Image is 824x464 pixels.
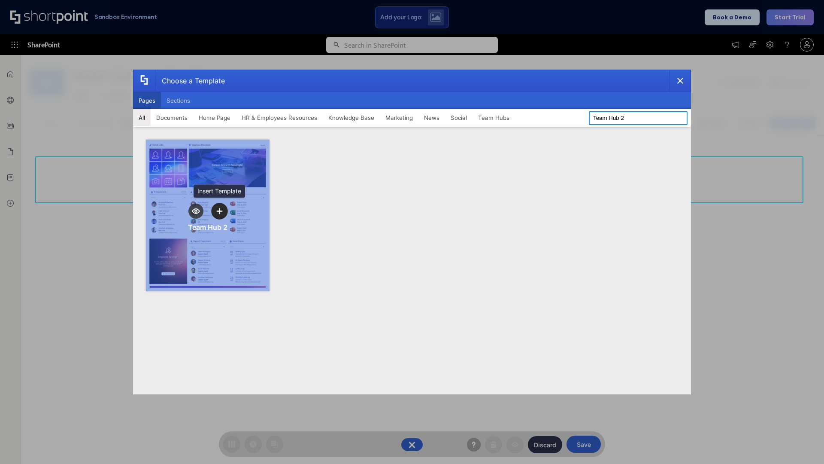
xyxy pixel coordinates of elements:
[445,109,473,126] button: Social
[133,70,691,394] div: template selector
[589,111,688,125] input: Search
[151,109,193,126] button: Documents
[380,109,418,126] button: Marketing
[161,92,196,109] button: Sections
[133,109,151,126] button: All
[155,70,225,92] div: Choose a Template
[781,423,824,464] iframe: Chat Widget
[418,109,445,126] button: News
[188,223,227,232] div: Team Hub 2
[473,109,515,126] button: Team Hubs
[133,92,161,109] button: Pages
[323,109,380,126] button: Knowledge Base
[193,109,236,126] button: Home Page
[236,109,323,126] button: HR & Employees Resources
